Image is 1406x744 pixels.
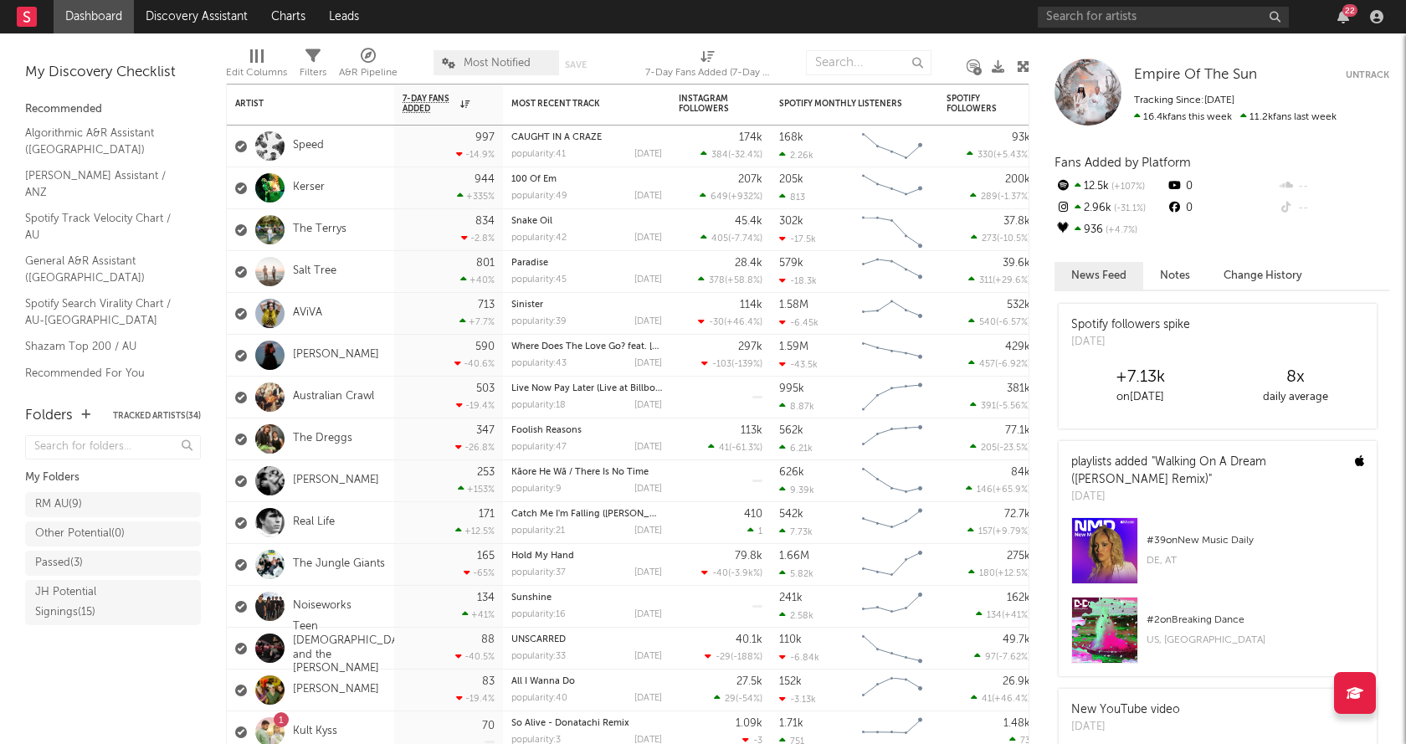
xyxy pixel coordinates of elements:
a: Sunshine [511,593,552,603]
div: 39.6k [1003,258,1030,269]
a: Sinister [511,300,543,310]
span: 7-Day Fans Added [403,94,456,114]
a: JH Potential Signings(15) [25,580,201,625]
span: 311 [979,276,993,285]
div: playlists added [1071,454,1342,489]
div: 995k [779,383,804,394]
a: Snake Oil [511,217,552,226]
div: Other Potential ( 0 ) [35,524,125,544]
span: 180 [979,569,995,578]
svg: Chart title [854,377,930,418]
div: 7-Day Fans Added (7-Day Fans Added) [645,42,771,90]
button: Untrack [1346,67,1389,84]
div: -- [1278,176,1389,198]
a: UNSCARRED [511,635,566,644]
div: 28.4k [735,258,762,269]
a: The Jungle Giants [293,557,385,572]
svg: Chart title [854,251,930,293]
div: ( ) [698,316,762,327]
div: ( ) [705,651,762,662]
div: Sunshine [511,593,662,603]
div: ( ) [970,442,1030,453]
div: 6.21k [779,443,813,454]
span: 146 [977,485,993,495]
div: 410 [744,509,762,520]
span: +46.4 % [726,318,760,327]
div: [DATE] [634,359,662,368]
span: -31.1 % [1111,204,1146,213]
a: Catch Me I'm Falling ([PERSON_NAME] Remix) [511,510,710,519]
span: -103 [712,360,731,369]
div: DE, AT [1147,551,1364,571]
div: 590 [475,341,495,352]
span: 540 [979,318,996,327]
div: popularity: 43 [511,359,567,368]
div: [DATE] [634,233,662,243]
span: 41 [719,444,729,453]
div: ( ) [708,442,762,453]
div: 77.1k [1005,425,1030,436]
div: Spotify followers spike [1071,316,1190,334]
span: -32.4 % [731,151,760,160]
div: Kāore He Wā / There Is No Time [511,468,662,477]
div: RM AU ( 9 ) [35,495,82,515]
a: Empire Of The Sun [1134,67,1257,84]
div: [DATE] [634,485,662,494]
div: 0 [1166,198,1277,219]
input: Search for folders... [25,435,201,459]
div: -17.5k [779,233,816,244]
a: 100 Of Em [511,175,557,184]
div: 562k [779,425,803,436]
button: Tracked Artists(34) [113,412,201,420]
a: Noiseworks [293,599,351,613]
div: 834 [475,216,495,227]
div: US, [GEOGRAPHIC_DATA] [1147,630,1364,650]
div: # 2 on Breaking Dance [1147,610,1364,630]
div: -40.5 % [455,651,495,662]
div: 114k [740,300,762,310]
div: 2.58k [779,610,813,621]
div: -19.4 % [456,400,495,411]
span: 1 [758,527,762,536]
span: -188 % [733,653,760,662]
div: Paradise [511,259,662,268]
div: 936 [1054,219,1166,241]
span: 97 [985,653,996,662]
span: -6.92 % [998,360,1028,369]
svg: Chart title [854,628,930,670]
div: 429k [1005,341,1030,352]
span: -5.56 % [998,402,1028,411]
a: Algorithmic A&R Assistant ([GEOGRAPHIC_DATA]) [25,124,184,158]
div: ( ) [968,275,1030,285]
div: popularity: 42 [511,233,567,243]
div: 253 [477,467,495,478]
div: 162k [1007,593,1030,603]
div: # 39 on New Music Daily [1147,531,1364,551]
span: +9.79 % [995,527,1028,536]
div: 813 [779,192,805,203]
div: +335 % [457,191,495,202]
div: Folders [25,406,73,426]
div: Hold My Hand [511,552,662,561]
div: 88 [481,634,495,645]
div: Filters [300,42,326,90]
div: -65 % [464,567,495,578]
div: Spotify Monthly Listeners [779,99,905,109]
a: Kult Kyss [293,725,337,739]
span: 11.2k fans last week [1134,112,1337,122]
div: 381k [1007,383,1030,394]
span: +5.43 % [996,151,1028,160]
span: 330 [978,151,993,160]
a: So Alive - Donatachi Remix [511,719,629,728]
a: Shazam Top 200 / AU [25,337,184,356]
div: 205k [779,174,803,185]
div: popularity: 47 [511,443,567,452]
span: -139 % [734,360,760,369]
a: CAUGHT IN A CRAZE [511,133,602,142]
div: 1.58M [779,300,808,310]
a: #39onNew Music DailyDE, AT [1059,517,1377,597]
span: -6.57 % [998,318,1028,327]
div: [DATE] [634,275,662,285]
div: CAUGHT IN A CRAZE [511,133,662,142]
a: Spotify Track Velocity Chart / AU [25,209,184,244]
